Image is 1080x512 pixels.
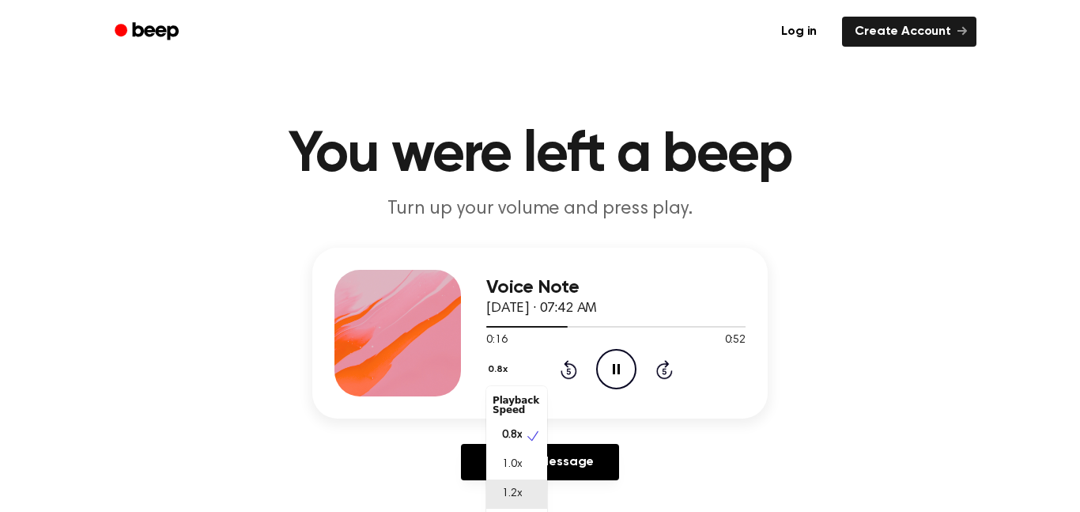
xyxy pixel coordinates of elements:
span: 1.0x [502,457,522,473]
div: Playback Speed [486,389,547,421]
button: 0.8x [486,356,513,383]
span: 1.2x [502,486,522,503]
span: 0.8x [502,427,522,444]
